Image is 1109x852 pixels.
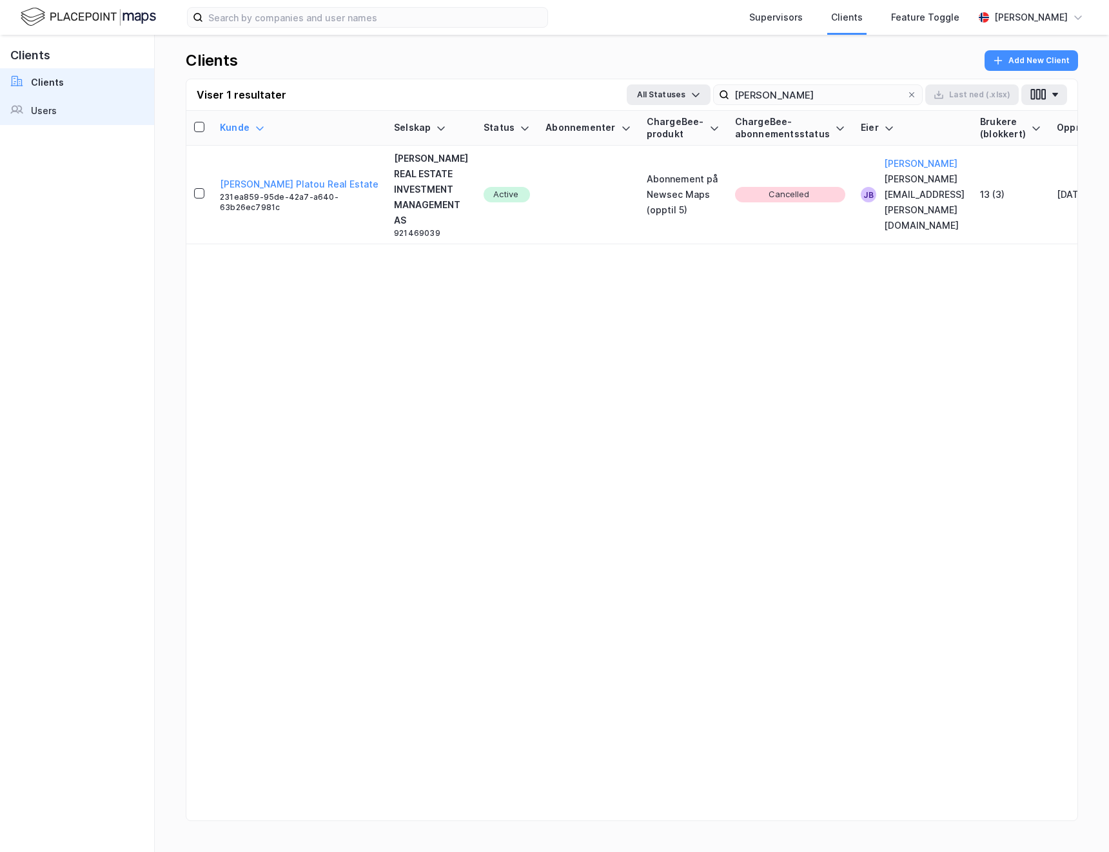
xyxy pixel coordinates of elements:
[627,84,711,105] button: All Statuses
[980,116,1041,140] div: Brukere (blokkert)
[1045,790,1109,852] iframe: Chat Widget
[863,187,873,202] div: JB
[647,116,720,140] div: ChargeBee-produkt
[891,10,959,25] div: Feature Toggle
[545,122,631,134] div: Abonnementer
[484,122,530,134] div: Status
[729,85,907,104] input: Search by company name
[972,146,1049,244] td: 13 (3)
[831,10,863,25] div: Clients
[197,87,286,102] div: Viser 1 resultater
[21,6,156,28] img: logo.f888ab2527a4732fd821a326f86c7f29.svg
[220,122,378,134] div: Kunde
[749,10,803,25] div: Supervisors
[884,156,957,171] button: [PERSON_NAME]
[220,177,378,192] button: [PERSON_NAME] Platou Real Estate
[31,103,57,119] div: Users
[884,156,965,233] div: [PERSON_NAME][EMAIL_ADDRESS][PERSON_NAME][DOMAIN_NAME]
[203,8,547,27] input: Search by companies and user names
[31,75,64,90] div: Clients
[394,151,468,228] div: [PERSON_NAME] REAL ESTATE INVESTMENT MANAGEMENT AS
[394,228,468,238] div: 921469039
[735,116,845,140] div: ChargeBee-abonnementsstatus
[985,50,1078,71] button: Add New Client
[647,171,720,218] div: Abonnement på Newsec Maps (opptil 5)
[186,50,237,71] div: Clients
[394,122,468,134] div: Selskap
[1045,790,1109,852] div: Kontrollprogram for chat
[861,122,965,134] div: Eier
[220,192,378,213] div: 231ea859-95de-42a7-a640-63b26ec7981c
[994,10,1068,25] div: [PERSON_NAME]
